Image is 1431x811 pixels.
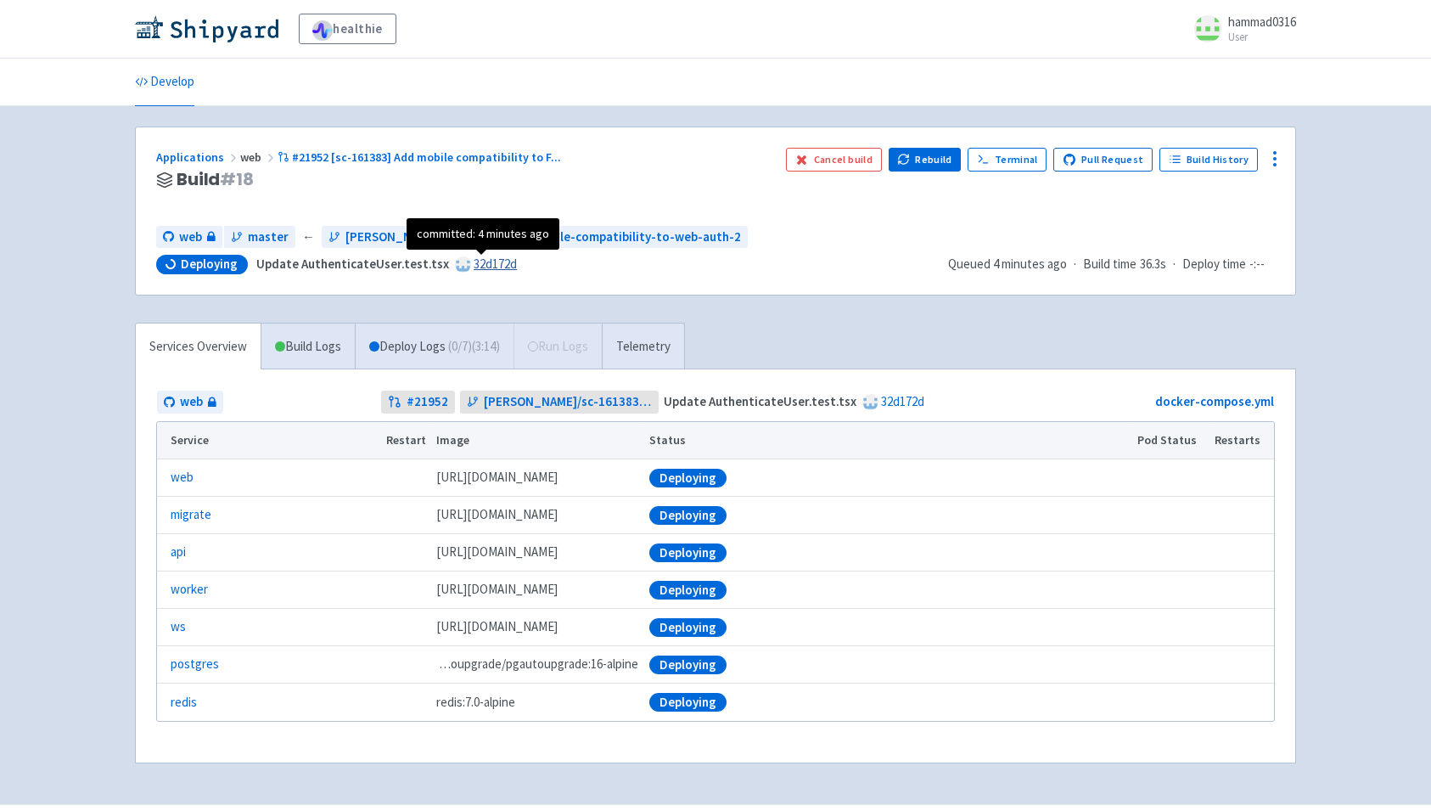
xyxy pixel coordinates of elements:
[157,422,380,459] th: Service
[180,392,203,412] span: web
[248,228,289,247] span: master
[156,149,240,165] a: Applications
[135,15,278,42] img: Shipyard logo
[881,393,924,409] a: 32d172d
[171,580,208,600] a: worker
[436,580,558,600] span: [DOMAIN_NAME][URL]
[171,617,186,637] a: ws
[436,505,558,525] span: [DOMAIN_NAME][URL]
[1182,255,1246,274] span: Deploy time
[1053,148,1153,172] a: Pull Request
[786,148,882,172] button: Cancel build
[649,693,727,712] div: Deploying
[474,256,517,272] a: 32d172d
[156,226,222,249] a: web
[889,148,962,172] button: Rebuild
[179,228,202,247] span: web
[1140,255,1166,274] span: 36.3s
[171,655,219,674] a: postgres
[649,506,727,525] div: Deploying
[1209,422,1274,459] th: Restarts
[157,391,223,414] a: web
[322,226,748,249] a: [PERSON_NAME]/sc-161383/add-mobile-compatibility-to-web-auth-2
[1155,393,1274,409] a: docker-compose.yml
[407,392,448,412] strong: # 21952
[948,256,1067,272] span: Queued
[436,617,558,637] span: [DOMAIN_NAME][URL]
[1228,31,1296,42] small: User
[135,59,194,106] a: Develop
[602,324,684,370] a: Telemetry
[171,468,194,487] a: web
[649,543,727,562] div: Deploying
[1249,255,1265,274] span: -:--
[256,256,449,272] strong: Update AuthenticateUser.test.tsx
[436,543,558,562] span: [DOMAIN_NAME][URL]
[649,581,727,600] div: Deploying
[177,170,254,189] span: Build
[302,228,315,247] span: ←
[220,167,254,191] span: # 18
[436,693,515,712] span: redis:7.0-alpine
[1132,422,1209,459] th: Pod Status
[436,468,558,487] span: [DOMAIN_NAME][URL]
[644,422,1132,459] th: Status
[181,256,238,273] span: Deploying
[240,149,278,165] span: web
[171,543,186,562] a: api
[1184,15,1296,42] a: hammad0316 User
[448,337,500,357] span: ( 0 / 7 ) (3:14)
[948,255,1275,274] div: · ·
[649,469,727,487] div: Deploying
[1159,148,1258,172] a: Build History
[171,693,197,712] a: redis
[664,393,856,409] strong: Update AuthenticateUser.test.tsx
[460,391,659,414] a: [PERSON_NAME]/sc-161383/add-mobile-compatibility-to-web-auth-2
[381,391,455,414] a: #21952
[649,618,727,637] div: Deploying
[1083,255,1136,274] span: Build time
[436,655,638,674] span: pgautoupgrade/pgautoupgrade:16-alpine
[993,256,1067,272] time: 4 minutes ago
[484,392,653,412] span: [PERSON_NAME]/sc-161383/add-mobile-compatibility-to-web-auth-2
[171,505,211,525] a: migrate
[345,228,741,247] span: [PERSON_NAME]/sc-161383/add-mobile-compatibility-to-web-auth-2
[136,324,261,370] a: Services Overview
[649,656,727,674] div: Deploying
[299,14,396,44] a: healthie
[968,148,1047,172] a: Terminal
[224,226,295,249] a: master
[292,149,561,165] span: #21952 [sc-161383] Add mobile compatibility to F ...
[431,422,644,459] th: Image
[355,324,513,370] a: Deploy Logs (0/7)(3:14)
[380,422,431,459] th: Restart
[1228,14,1296,30] span: hammad0316
[278,149,564,165] a: #21952 [sc-161383] Add mobile compatibility to F...
[261,324,355,370] a: Build Logs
